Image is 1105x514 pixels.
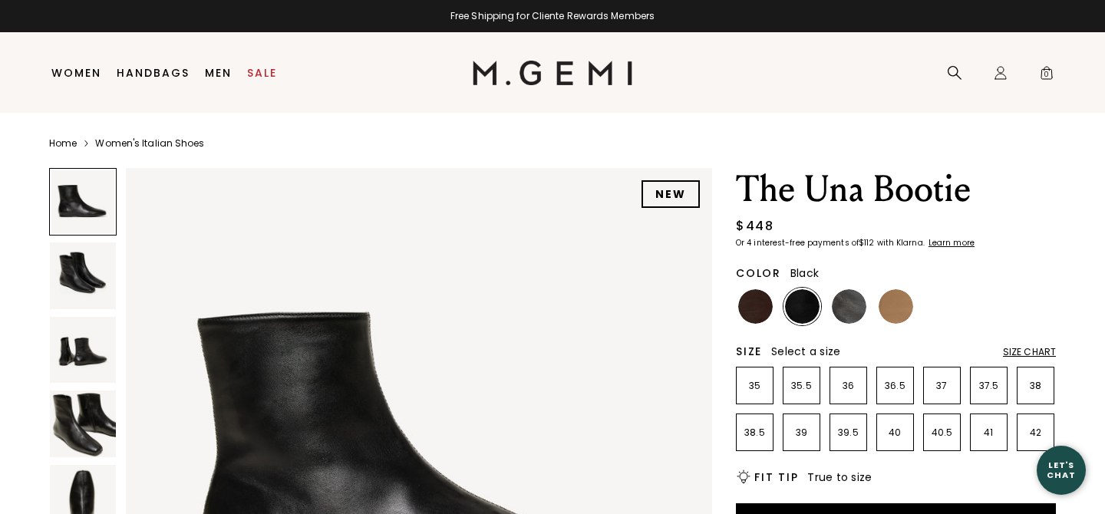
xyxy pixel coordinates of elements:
[50,242,116,308] img: The Una Bootie
[924,427,960,439] p: 40.5
[929,237,975,249] klarna-placement-style-cta: Learn more
[971,427,1007,439] p: 41
[1039,68,1054,84] span: 0
[877,237,927,249] klarna-placement-style-body: with Klarna
[830,427,866,439] p: 39.5
[924,380,960,392] p: 37
[50,390,116,456] img: The Una Bootie
[971,380,1007,392] p: 37.5
[736,237,859,249] klarna-placement-style-body: Or 4 interest-free payments of
[737,380,773,392] p: 35
[783,427,820,439] p: 39
[859,237,874,249] klarna-placement-style-amount: $112
[832,289,866,324] img: Gunmetal
[736,217,773,236] div: $448
[830,380,866,392] p: 36
[927,239,975,248] a: Learn more
[95,137,204,150] a: Women's Italian Shoes
[736,168,1056,211] h1: The Una Bootie
[1018,380,1054,392] p: 38
[247,67,277,79] a: Sale
[738,289,773,324] img: Chocolate
[49,137,77,150] a: Home
[790,265,819,281] span: Black
[737,427,773,439] p: 38.5
[879,289,913,324] img: Light Tan
[771,344,840,359] span: Select a size
[117,67,190,79] a: Handbags
[1003,346,1056,358] div: Size Chart
[205,67,232,79] a: Men
[736,345,762,357] h2: Size
[877,380,913,392] p: 36.5
[783,380,820,392] p: 35.5
[51,67,101,79] a: Women
[807,470,872,485] span: True to size
[473,61,633,85] img: M.Gemi
[1018,427,1054,439] p: 42
[754,471,798,483] h2: Fit Tip
[785,289,820,324] img: Black
[877,427,913,439] p: 40
[1037,460,1086,479] div: Let's Chat
[736,267,781,279] h2: Color
[642,180,700,208] div: NEW
[50,317,116,383] img: The Una Bootie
